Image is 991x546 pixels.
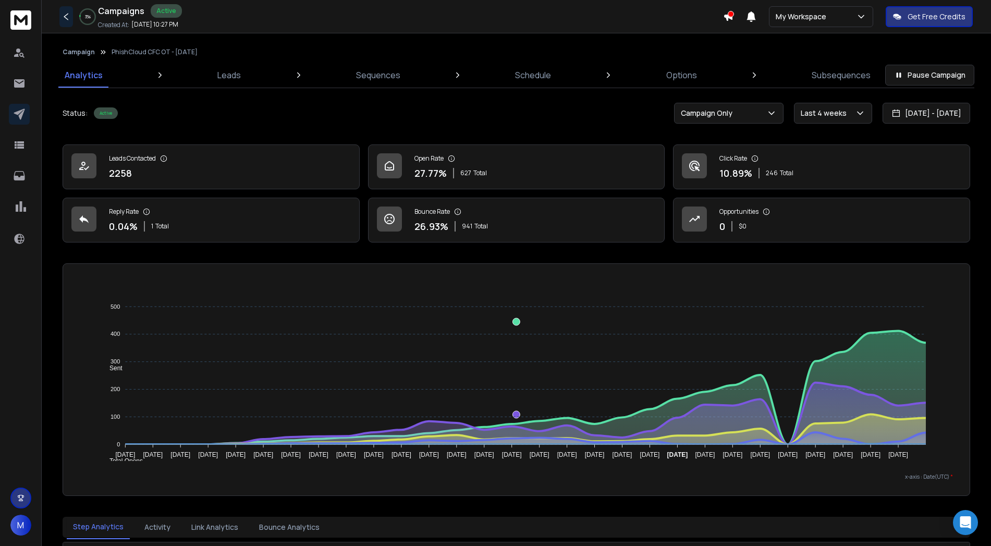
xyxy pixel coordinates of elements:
tspan: [DATE] [723,451,743,458]
button: M [10,515,31,536]
button: Link Analytics [185,516,244,539]
p: 0.04 % [109,219,138,234]
p: 3 % [85,14,91,20]
span: 941 [462,222,472,230]
p: Click Rate [719,154,747,163]
a: Leads Contacted2258 [63,144,360,189]
tspan: [DATE] [419,451,439,458]
p: Created At: [98,21,129,29]
p: 26.93 % [414,219,448,234]
p: x-axis : Date(UTC) [80,473,953,481]
tspan: 100 [111,414,120,420]
a: Click Rate10.89%246Total [673,144,970,189]
p: 10.89 % [719,166,752,180]
span: Total Opens [102,457,143,465]
p: Open Rate [414,154,444,163]
p: PhishCloud CFC OT - [DATE] [112,48,198,56]
a: Leads [211,63,247,88]
a: Opportunities0$0 [673,198,970,242]
tspan: 500 [111,304,120,310]
span: Total [474,222,488,230]
a: Sequences [350,63,407,88]
div: Active [151,4,182,18]
tspan: [DATE] [364,451,384,458]
tspan: [DATE] [695,451,715,458]
tspan: [DATE] [805,451,825,458]
p: 27.77 % [414,166,447,180]
tspan: [DATE] [447,451,467,458]
span: 1 [151,222,153,230]
tspan: 300 [111,358,120,365]
tspan: [DATE] [198,451,218,458]
button: Get Free Credits [886,6,973,27]
button: Pause Campaign [885,65,974,86]
p: Options [666,69,697,81]
p: Last 4 weeks [801,108,851,118]
tspan: [DATE] [750,451,770,458]
a: Bounce Rate26.93%941Total [368,198,665,242]
p: Campaign Only [681,108,737,118]
tspan: [DATE] [115,451,135,458]
a: Reply Rate0.04%1Total [63,198,360,242]
p: Reply Rate [109,208,139,216]
p: Opportunities [719,208,758,216]
p: [DATE] 10:27 PM [131,20,178,29]
tspan: [DATE] [640,451,660,458]
tspan: 400 [111,331,120,337]
tspan: 0 [117,441,120,447]
tspan: [DATE] [281,451,301,458]
tspan: [DATE] [778,451,798,458]
div: Open Intercom Messenger [953,510,978,535]
a: Open Rate27.77%627Total [368,144,665,189]
span: Total [473,169,487,177]
tspan: [DATE] [391,451,411,458]
p: Leads Contacted [109,154,156,163]
span: 627 [460,169,471,177]
h1: Campaigns [98,5,144,17]
p: Analytics [65,69,103,81]
tspan: [DATE] [667,451,688,458]
p: 2258 [109,166,132,180]
button: Bounce Analytics [253,516,326,539]
p: Bounce Rate [414,208,450,216]
tspan: [DATE] [613,451,632,458]
tspan: [DATE] [253,451,273,458]
button: Activity [138,516,177,539]
tspan: [DATE] [557,451,577,458]
tspan: [DATE] [170,451,190,458]
tspan: [DATE] [226,451,246,458]
tspan: [DATE] [474,451,494,458]
tspan: [DATE] [143,451,163,458]
tspan: [DATE] [309,451,328,458]
p: 0 [719,219,725,234]
span: Sent [102,365,123,372]
a: Schedule [509,63,557,88]
span: Total [780,169,793,177]
span: Total [155,222,169,230]
button: [DATE] - [DATE] [883,103,970,124]
a: Analytics [58,63,109,88]
p: Get Free Credits [908,11,965,22]
p: Status: [63,108,88,118]
tspan: [DATE] [833,451,853,458]
tspan: 200 [111,386,120,392]
p: Subsequences [812,69,871,81]
button: Campaign [63,48,95,56]
tspan: [DATE] [336,451,356,458]
button: Step Analytics [67,515,130,539]
p: Schedule [515,69,551,81]
a: Options [660,63,703,88]
p: Leads [217,69,241,81]
tspan: [DATE] [861,451,880,458]
tspan: [DATE] [530,451,549,458]
span: 246 [766,169,778,177]
p: My Workspace [776,11,830,22]
tspan: [DATE] [502,451,522,458]
div: Active [94,107,118,119]
tspan: [DATE] [888,451,908,458]
tspan: [DATE] [585,451,605,458]
p: $ 0 [739,222,747,230]
a: Subsequences [805,63,877,88]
